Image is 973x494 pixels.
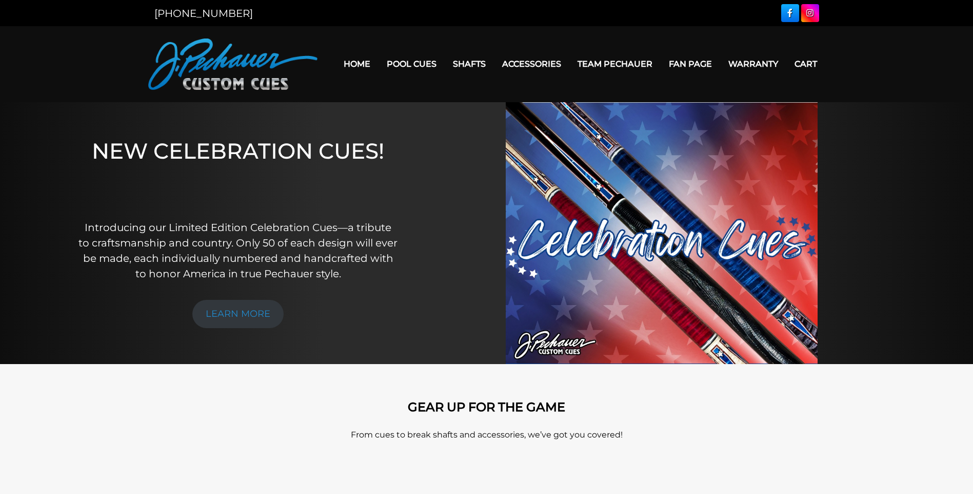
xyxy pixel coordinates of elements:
[148,39,317,90] img: Pechauer Custom Cues
[445,51,494,77] a: Shafts
[194,429,779,441] p: From cues to break shafts and accessories, we’ve got you covered!
[379,51,445,77] a: Pool Cues
[78,220,398,281] p: Introducing our Limited Edition Celebration Cues—a tribute to craftsmanship and country. Only 50 ...
[335,51,379,77] a: Home
[786,51,825,77] a: Cart
[569,51,661,77] a: Team Pechauer
[494,51,569,77] a: Accessories
[154,7,253,20] a: [PHONE_NUMBER]
[192,300,284,328] a: LEARN MORE
[78,138,398,205] h1: NEW CELEBRATION CUES!
[408,400,565,414] strong: GEAR UP FOR THE GAME
[661,51,720,77] a: Fan Page
[720,51,786,77] a: Warranty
